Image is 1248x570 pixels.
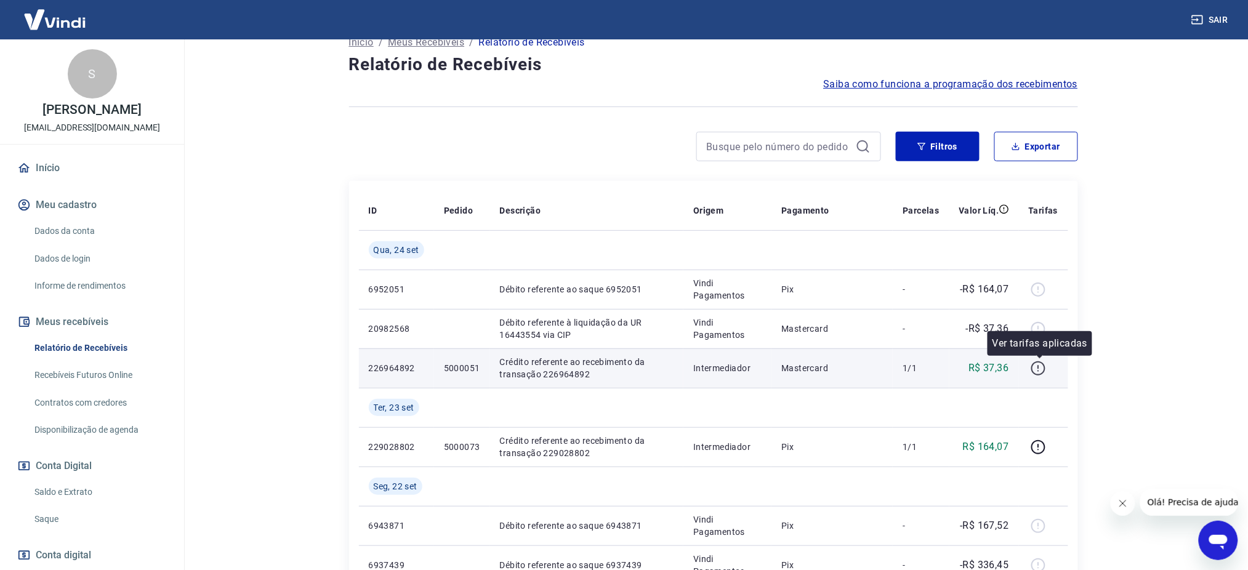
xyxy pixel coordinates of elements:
span: Ter, 23 set [374,401,414,414]
p: R$ 164,07 [963,440,1009,454]
p: - [903,323,939,335]
span: Qua, 24 set [374,244,419,256]
a: Saldo e Extrato [30,480,169,505]
p: Vindi Pagamentos [693,277,762,302]
p: Intermediador [693,362,762,374]
span: Olá! Precisa de ajuda? [7,9,103,18]
span: Seg, 22 set [374,480,417,492]
button: Sair [1189,9,1233,31]
a: Informe de rendimentos [30,273,169,299]
p: 5000073 [444,441,480,453]
p: -R$ 37,36 [966,321,1009,336]
p: R$ 37,36 [968,361,1008,375]
p: 1/1 [903,362,939,374]
p: Descrição [500,204,541,217]
p: Débito referente ao saque 6943871 [500,520,674,532]
p: 229028802 [369,441,424,453]
p: -R$ 167,52 [960,518,1009,533]
p: [PERSON_NAME] [42,103,141,116]
p: Pagamento [781,204,829,217]
div: S [68,49,117,98]
p: Débito referente à liquidação da UR 16443554 via CIP [500,316,674,341]
button: Meus recebíveis [15,308,169,335]
p: Débito referente ao saque 6952051 [500,283,674,295]
iframe: Fechar mensagem [1111,491,1135,516]
p: 6952051 [369,283,424,295]
button: Conta Digital [15,452,169,480]
a: Início [15,155,169,182]
span: Conta digital [36,547,91,564]
p: Pedido [444,204,473,217]
button: Exportar [994,132,1078,161]
p: Ver tarifas aplicadas [992,336,1087,351]
p: Vindi Pagamentos [693,513,762,538]
p: Crédito referente ao recebimento da transação 229028802 [500,435,674,459]
button: Filtros [896,132,980,161]
a: Recebíveis Futuros Online [30,363,169,388]
img: Vindi [15,1,95,38]
p: / [379,35,383,50]
p: -R$ 164,07 [960,282,1009,297]
p: ID [369,204,377,217]
p: - [903,283,939,295]
a: Relatório de Recebíveis [30,335,169,361]
p: Pix [781,441,883,453]
p: [EMAIL_ADDRESS][DOMAIN_NAME] [24,121,160,134]
p: 226964892 [369,362,424,374]
p: Pix [781,520,883,532]
a: Saque [30,507,169,532]
p: Mastercard [781,362,883,374]
p: 5000051 [444,362,480,374]
a: Disponibilização de agenda [30,417,169,443]
p: Parcelas [903,204,939,217]
p: - [903,520,939,532]
p: 20982568 [369,323,424,335]
p: Valor Líq. [959,204,999,217]
p: Mastercard [781,323,883,335]
p: Relatório de Recebíveis [479,35,585,50]
p: Intermediador [693,441,762,453]
button: Meu cadastro [15,191,169,219]
h4: Relatório de Recebíveis [349,52,1078,77]
a: Dados de login [30,246,169,271]
p: Pix [781,283,883,295]
iframe: Mensagem da empresa [1140,489,1238,516]
p: Origem [693,204,723,217]
a: Conta digital [15,542,169,569]
a: Meus Recebíveis [388,35,464,50]
p: Crédito referente ao recebimento da transação 226964892 [500,356,674,380]
p: Vindi Pagamentos [693,316,762,341]
p: 1/1 [903,441,939,453]
a: Saiba como funciona a programação dos recebimentos [824,77,1078,92]
input: Busque pelo número do pedido [707,137,851,156]
p: 6943871 [369,520,424,532]
a: Início [349,35,374,50]
a: Dados da conta [30,219,169,244]
a: Contratos com credores [30,390,169,415]
p: / [469,35,473,50]
iframe: Botão para abrir a janela de mensagens [1199,521,1238,560]
p: Tarifas [1029,204,1058,217]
